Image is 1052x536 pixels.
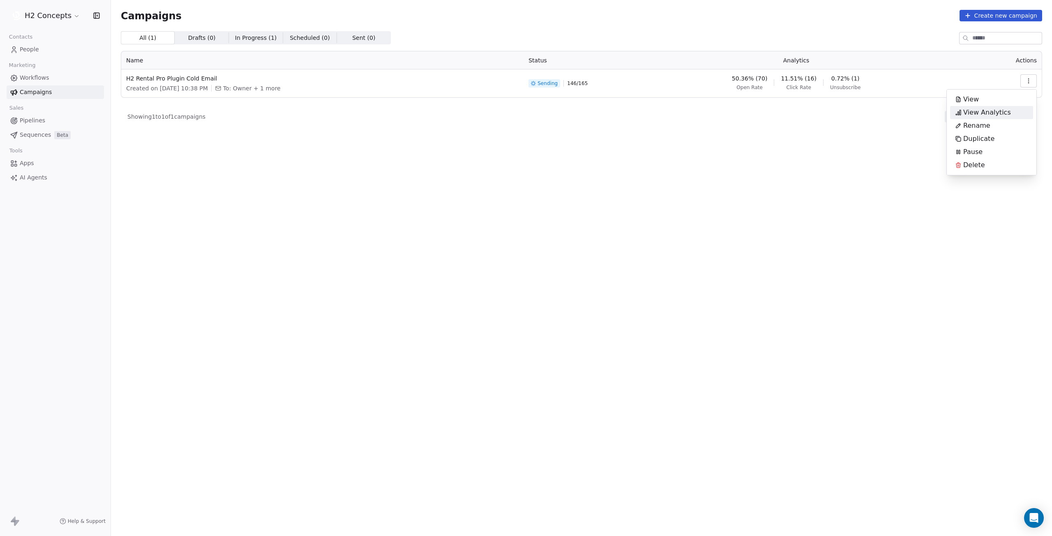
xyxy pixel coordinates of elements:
[963,160,985,170] span: Delete
[963,121,990,131] span: Rename
[950,93,1033,172] div: Suggestions
[963,94,979,104] span: View
[963,147,983,157] span: Pause
[963,134,994,144] span: Duplicate
[963,108,1011,117] span: View Analytics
